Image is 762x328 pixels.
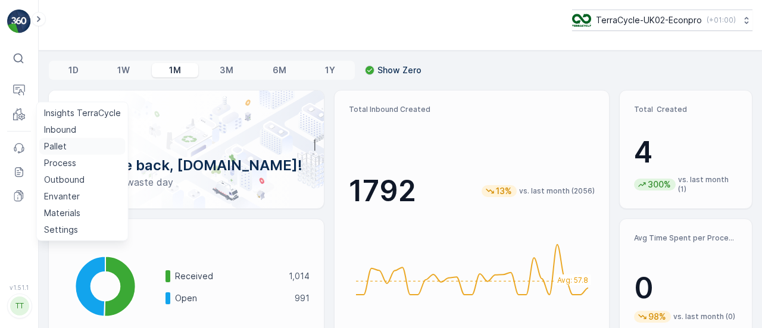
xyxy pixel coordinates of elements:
[519,186,595,196] p: vs. last month (2056)
[647,179,672,190] p: 300%
[349,173,416,209] p: 1792
[175,270,281,282] p: Received
[7,10,31,33] img: logo
[68,64,79,76] p: 1D
[678,175,738,194] p: vs. last month (1)
[707,15,736,25] p: ( +01:00 )
[117,64,130,76] p: 1W
[325,64,335,76] p: 1Y
[349,105,595,114] p: Total Inbound Created
[495,185,513,197] p: 13%
[7,293,31,318] button: TT
[634,233,738,243] p: Avg Time Spent per Process (hr)
[289,270,310,282] p: 1,014
[572,10,752,31] button: TerraCycle-UK02-Econpro(+01:00)
[68,175,305,189] p: Have a zero-waste day
[175,292,287,304] p: Open
[647,311,667,323] p: 98%
[673,312,735,321] p: vs. last month (0)
[169,64,181,76] p: 1M
[63,233,310,243] p: Inbound Status
[634,105,738,114] p: Total Created
[7,284,31,291] span: v 1.51.1
[596,14,702,26] p: TerraCycle-UK02-Econpro
[572,14,591,27] img: terracycle_logo_wKaHoWT.png
[634,135,738,170] p: 4
[634,270,738,306] p: 0
[273,64,286,76] p: 6M
[377,64,421,76] p: Show Zero
[295,292,310,304] p: 991
[10,296,29,315] div: TT
[220,64,233,76] p: 3M
[68,156,305,175] p: Welcome back, [DOMAIN_NAME]!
